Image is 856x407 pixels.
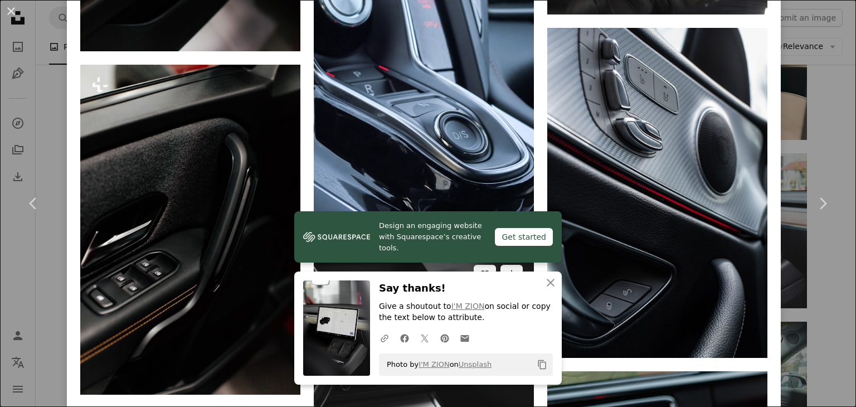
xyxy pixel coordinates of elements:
[381,356,492,374] span: Photo by on
[547,188,767,198] a: the inside of a car
[379,301,553,323] p: Give a shoutout to on social or copy the text below to attribute.
[495,228,553,246] div: Get started
[451,302,485,311] a: I'M ZION
[419,360,449,369] a: I'M ZION
[789,150,856,257] a: Next
[455,327,475,349] a: Share over email
[80,65,300,395] img: a close up of a door handle on a car
[547,28,767,358] img: the inside of a car
[314,67,534,77] a: black and silver car gear shift lever
[435,327,455,349] a: Share on Pinterest
[459,360,492,369] a: Unsplash
[379,280,553,297] h3: Say thanks!
[294,211,562,263] a: Design an engaging website with Squarespace’s creative tools.Get started
[303,229,370,245] img: file-1606177908946-d1eed1cbe4f5image
[395,327,415,349] a: Share on Facebook
[415,327,435,349] a: Share on Twitter
[80,225,300,235] a: a close up of a door handle on a car
[533,355,552,374] button: Copy to clipboard
[379,220,486,254] span: Design an engaging website with Squarespace’s creative tools.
